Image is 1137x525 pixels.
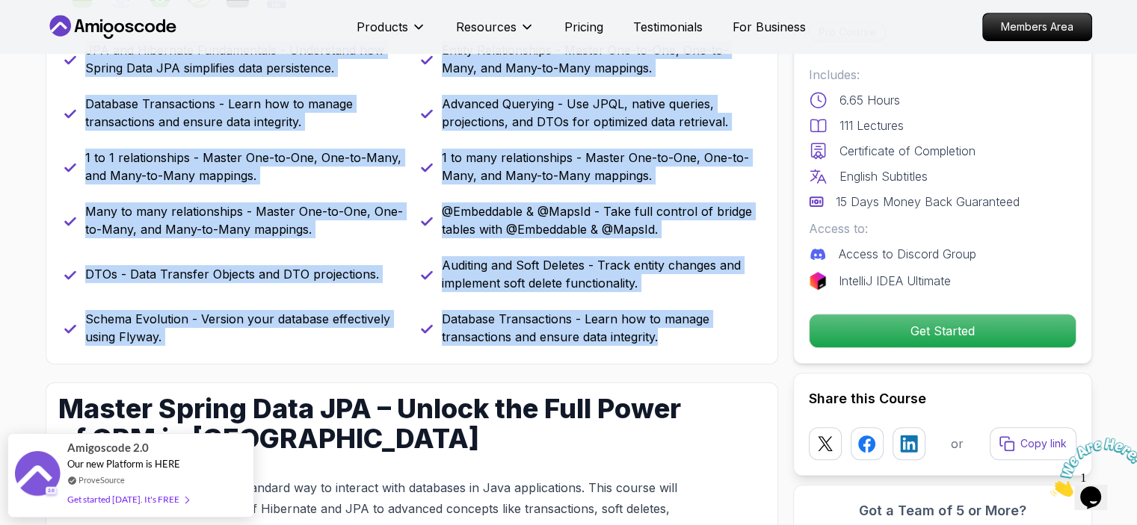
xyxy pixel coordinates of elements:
[85,149,403,184] p: 1 to 1 relationships - Master One-to-One, One-to-Many, and Many-to-Many mappings.
[85,202,403,238] p: Many to many relationships - Master One-to-One, One-to-Many, and Many-to-Many mappings.
[357,18,408,36] p: Products
[442,256,759,292] p: Auditing and Soft Deletes - Track entity changes and implement soft delete functionality.
[442,149,759,184] p: 1 to many relationships - Master One-to-One, One-to-Many, and Many-to-Many mappings.
[633,18,703,36] a: Testimonials
[809,272,827,290] img: jetbrains logo
[983,13,1091,40] p: Members Area
[809,220,1076,237] p: Access to:
[839,117,904,134] p: 111 Lectures
[357,18,426,48] button: Products
[6,6,12,19] span: 1
[442,310,759,346] p: Database Transactions - Learn how to manage transactions and ensure data integrity.
[839,142,976,160] p: Certificate of Completion
[85,41,403,77] p: JPA and Hibernate Fundamentals - Understand how Spring Data JPA simplifies data persistence.
[67,491,188,508] div: Get started [DATE]. It's FREE
[456,18,534,48] button: Resources
[78,473,125,486] a: ProveSource
[839,245,976,263] p: Access to Discord Group
[564,18,603,36] a: Pricing
[456,18,517,36] p: Resources
[85,310,403,346] p: Schema Evolution - Version your database effectively using Flyway.
[809,314,1076,348] button: Get Started
[442,202,759,238] p: @Embeddable & @MapsId - Take full control of bridge tables with @Embeddable & @MapsId.
[6,6,99,65] img: Chat attention grabber
[733,18,806,36] a: For Business
[85,95,403,131] p: Database Transactions - Learn how to manage transactions and ensure data integrity.
[809,388,1076,409] h2: Share this Course
[809,66,1076,84] p: Includes:
[809,500,1076,521] h3: Got a Team of 5 or More?
[1020,436,1067,451] p: Copy link
[836,193,1020,211] p: 15 Days Money Back Guaranteed
[1044,432,1137,503] iframe: chat widget
[67,439,149,456] span: Amigoscode 2.0
[982,13,1092,41] a: Members Area
[839,272,951,290] p: IntelliJ IDEA Ultimate
[67,458,180,470] span: Our new Platform is HERE
[990,427,1076,460] button: Copy link
[58,394,694,453] h1: Master Spring Data JPA – Unlock the Full Power of ORM in [GEOGRAPHIC_DATA]
[810,314,1076,347] p: Get Started
[839,91,900,109] p: 6.65 Hours
[839,167,928,185] p: English Subtitles
[442,95,759,131] p: Advanced Querying - Use JPQL, native queries, projections, and DTOs for optimized data retrieval.
[442,41,759,77] p: Entity Relationships - Master One-to-One, One-to-Many, and Many-to-Many mappings.
[15,451,60,500] img: provesource social proof notification image
[85,265,379,283] p: DTOs - Data Transfer Objects and DTO projections.
[951,435,964,453] p: or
